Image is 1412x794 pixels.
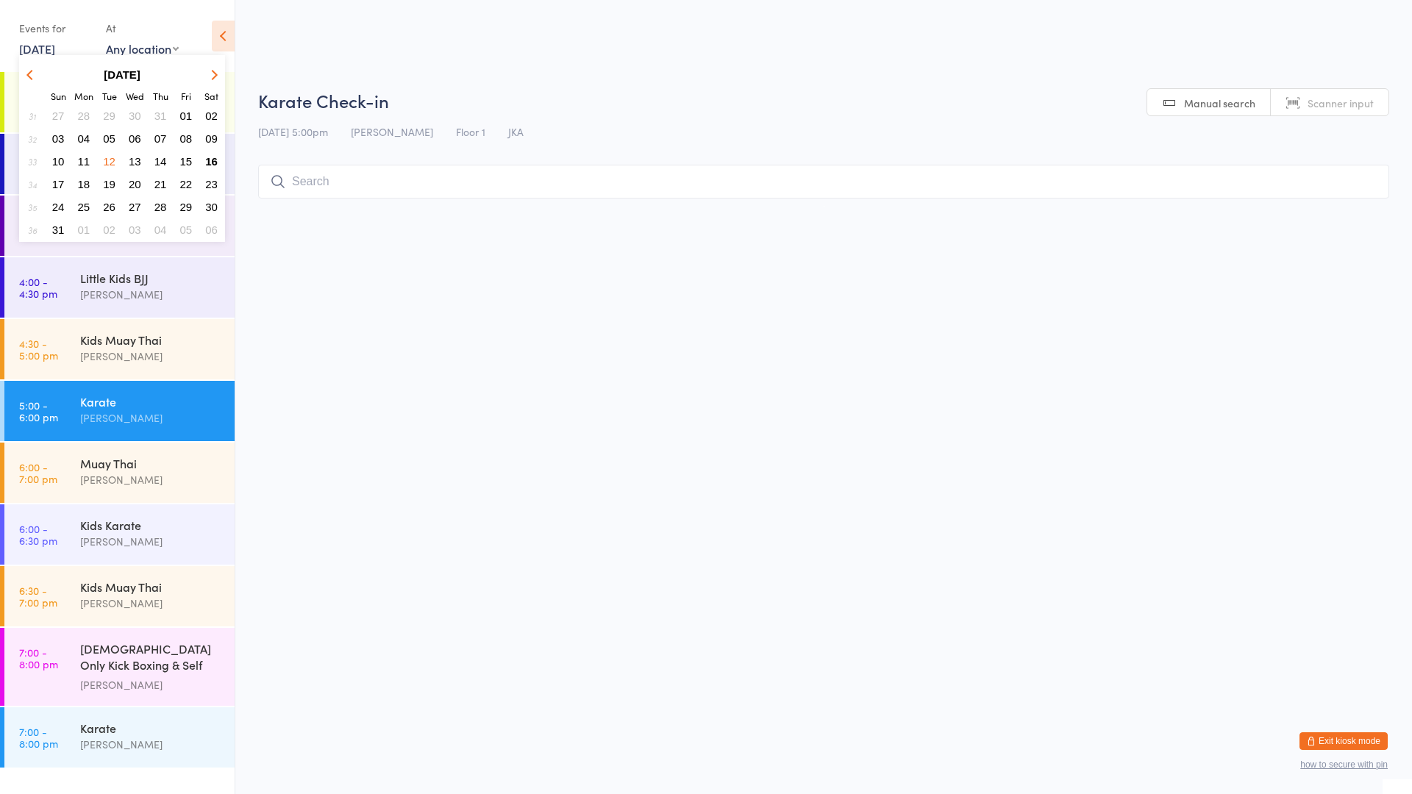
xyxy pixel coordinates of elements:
a: 4:00 -4:45 pmKids BJJ[PERSON_NAME] [4,134,235,194]
span: 22 [180,178,193,190]
button: 29 [98,106,121,126]
a: 4:30 -5:00 pmKids Muay Thai[PERSON_NAME] [4,319,235,379]
button: 23 [200,174,223,194]
small: Thursday [153,90,168,102]
button: 05 [98,129,121,149]
button: 06 [200,220,223,240]
time: 4:30 - 5:00 pm [19,337,58,361]
div: Muay Thai [80,455,222,471]
span: 31 [52,223,65,236]
button: 30 [124,106,146,126]
button: Exit kiosk mode [1299,732,1388,750]
h2: Karate Check-in [258,88,1389,112]
time: 5:00 - 6:00 pm [19,399,58,423]
div: [PERSON_NAME] [80,348,222,365]
button: 22 [175,174,198,194]
input: Search [258,165,1389,198]
div: Any location [106,40,179,57]
button: 16 [200,151,223,171]
span: 02 [103,223,115,236]
a: [DATE] [19,40,55,57]
span: Manual search [1184,96,1255,110]
strong: [DATE] [104,68,140,81]
button: 07 [149,129,172,149]
small: Friday [181,90,191,102]
span: 31 [154,110,167,122]
small: Wednesday [126,90,144,102]
div: At [106,16,179,40]
div: Kids Karate [80,517,222,533]
button: 06 [124,129,146,149]
span: 29 [180,201,193,213]
small: Saturday [204,90,218,102]
span: 08 [180,132,193,145]
button: 04 [73,129,96,149]
button: 31 [47,220,70,240]
span: 13 [129,155,141,168]
div: Little Kids BJJ [80,270,222,286]
span: JKA [508,124,524,139]
button: 27 [124,197,146,217]
span: 15 [180,155,193,168]
a: 6:00 -7:00 pmMuay Thai[PERSON_NAME] [4,443,235,503]
button: 26 [98,197,121,217]
a: 4:00 -4:30 pmKids Karate[PERSON_NAME] [4,196,235,256]
span: 05 [180,223,193,236]
span: 16 [205,155,218,168]
span: 19 [103,178,115,190]
span: 01 [78,223,90,236]
small: Sunday [51,90,66,102]
button: 13 [124,151,146,171]
div: Kids Muay Thai [80,579,222,595]
div: [PERSON_NAME] [80,409,222,426]
em: 32 [28,133,37,145]
button: 17 [47,174,70,194]
span: 20 [129,178,141,190]
div: [PERSON_NAME] [80,676,222,693]
button: 19 [98,174,121,194]
small: Monday [74,90,93,102]
span: [DATE] 5:00pm [258,124,328,139]
button: how to secure with pin [1300,759,1388,770]
button: 02 [200,106,223,126]
span: 17 [52,178,65,190]
span: 10 [52,155,65,168]
span: 09 [205,132,218,145]
span: 23 [205,178,218,190]
a: 5:00 -6:00 pmKarate[PERSON_NAME] [4,381,235,441]
button: 03 [47,129,70,149]
span: 25 [78,201,90,213]
button: 18 [73,174,96,194]
button: 03 [124,220,146,240]
em: 35 [28,201,37,213]
span: 06 [129,132,141,145]
time: 7:00 - 8:00 pm [19,646,58,670]
span: 02 [205,110,218,122]
span: 30 [129,110,141,122]
a: 6:30 -7:00 pmKids Muay Thai[PERSON_NAME] [4,566,235,626]
div: Karate [80,393,222,409]
span: 03 [52,132,65,145]
button: 28 [73,106,96,126]
em: 34 [28,179,37,190]
button: 31 [149,106,172,126]
button: 02 [98,220,121,240]
button: 28 [149,197,172,217]
div: [PERSON_NAME] [80,595,222,612]
span: 14 [154,155,167,168]
em: 36 [28,224,37,236]
button: 29 [175,197,198,217]
span: 26 [103,201,115,213]
button: 15 [175,151,198,171]
button: 14 [149,151,172,171]
a: 6:00 -6:30 pmKids Karate[PERSON_NAME] [4,504,235,565]
span: 28 [154,201,167,213]
button: 27 [47,106,70,126]
span: 30 [205,201,218,213]
button: 20 [124,174,146,194]
button: 05 [175,220,198,240]
span: 21 [154,178,167,190]
button: 21 [149,174,172,194]
em: 31 [29,110,36,122]
span: 03 [129,223,141,236]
